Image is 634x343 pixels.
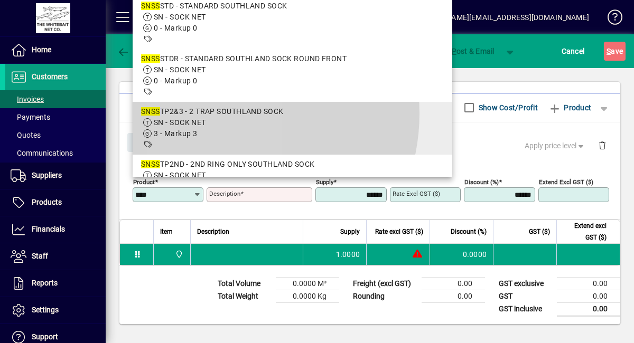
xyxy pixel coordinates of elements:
[32,171,62,179] span: Suppliers
[32,279,58,287] span: Reports
[428,42,500,61] button: Post & Email
[141,53,444,64] div: STDR - STANDARD SOUTHLAND SOCK ROUND FRONT
[106,42,164,61] app-page-header-button: Back
[32,72,68,81] span: Customers
[141,2,160,10] em: SNSS
[141,106,444,117] div: TP2&3 - 2 TRAP SOUTHLAND SOCK
[348,290,422,302] td: Rounding
[141,1,444,12] div: STD - STANDARD SOUTHLAND SOCK
[422,290,485,302] td: 0.00
[11,149,73,157] span: Communications
[352,9,589,26] div: [PERSON_NAME] [PERSON_NAME][EMAIL_ADDRESS][DOMAIN_NAME]
[422,277,485,290] td: 0.00
[212,277,276,290] td: Total Volume
[5,90,106,108] a: Invoices
[5,243,106,270] a: Staff
[336,249,360,260] span: 1.0000
[133,155,452,207] mat-option: SNSSTP2ND - 2ND RING ONLY SOUTHLAND SOCK
[539,178,593,185] mat-label: Extend excl GST ($)
[141,160,160,168] em: SNSS
[5,37,106,63] a: Home
[562,43,585,60] span: Cancel
[493,302,557,316] td: GST inclusive
[348,277,422,290] td: Freight (excl GST)
[154,171,206,179] span: SN - SOCK NET
[125,137,166,147] app-page-header-button: Close
[520,136,590,155] button: Apply price level
[141,54,160,63] em: SNSS
[141,159,444,170] div: TP2ND - 2ND RING ONLY SOUTHLAND SOCK
[563,220,607,243] span: Extend excl GST ($)
[276,277,339,290] td: 0.0000 M³
[559,42,588,61] button: Cancel
[451,226,487,237] span: Discount (%)
[133,49,452,102] mat-option: SNSSSTDR - STANDARD SOUTHLAND SOCK ROUND FRONT
[5,163,106,189] a: Suppliers
[133,102,452,155] mat-option: SNSSTP2&3 - 2 TRAP SOUTHLAND SOCK
[557,290,620,302] td: 0.00
[11,95,44,103] span: Invoices
[276,290,339,302] td: 0.0000 Kg
[154,118,206,127] span: SN - SOCK NET
[11,113,50,121] span: Payments
[375,226,423,237] span: Rate excl GST ($)
[590,133,615,158] button: Delete
[154,65,206,74] span: SN - SOCK NET
[604,42,626,61] button: Save
[154,77,197,85] span: 0 - Markup 0
[607,43,623,60] span: ave
[477,102,538,113] label: Show Cost/Profit
[433,47,495,55] span: ost & Email
[340,226,360,237] span: Supply
[127,133,163,152] button: Close
[172,249,184,260] span: Rangiora
[607,47,611,55] span: S
[493,277,557,290] td: GST exclusive
[117,47,152,55] span: Back
[316,178,333,185] mat-label: Supply
[119,122,620,161] div: Product
[32,332,58,341] span: Support
[430,244,493,265] td: 0.0000
[5,126,106,144] a: Quotes
[32,252,48,260] span: Staff
[32,225,65,233] span: Financials
[464,178,499,185] mat-label: Discount (%)
[5,144,106,162] a: Communications
[32,198,62,206] span: Products
[32,306,59,314] span: Settings
[212,290,276,302] td: Total Weight
[529,226,550,237] span: GST ($)
[197,226,229,237] span: Description
[600,2,621,36] a: Knowledge Base
[557,302,620,316] td: 0.00
[141,107,160,116] em: SNSS
[452,47,456,55] span: P
[590,140,615,150] app-page-header-button: Delete
[5,297,106,323] a: Settings
[5,108,106,126] a: Payments
[525,140,586,151] span: Apply price level
[154,13,206,21] span: SN - SOCK NET
[393,190,440,197] mat-label: Rate excl GST ($)
[160,226,173,237] span: Item
[154,129,197,138] span: 3 - Markup 3
[209,190,240,197] mat-label: Description
[493,290,557,302] td: GST
[5,216,106,243] a: Financials
[132,134,159,151] span: Close
[557,277,620,290] td: 0.00
[154,24,197,32] span: 0 - Markup 0
[5,270,106,297] a: Reports
[114,42,155,61] button: Back
[11,131,41,139] span: Quotes
[32,45,51,54] span: Home
[5,189,106,216] a: Products
[133,178,155,185] mat-label: Product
